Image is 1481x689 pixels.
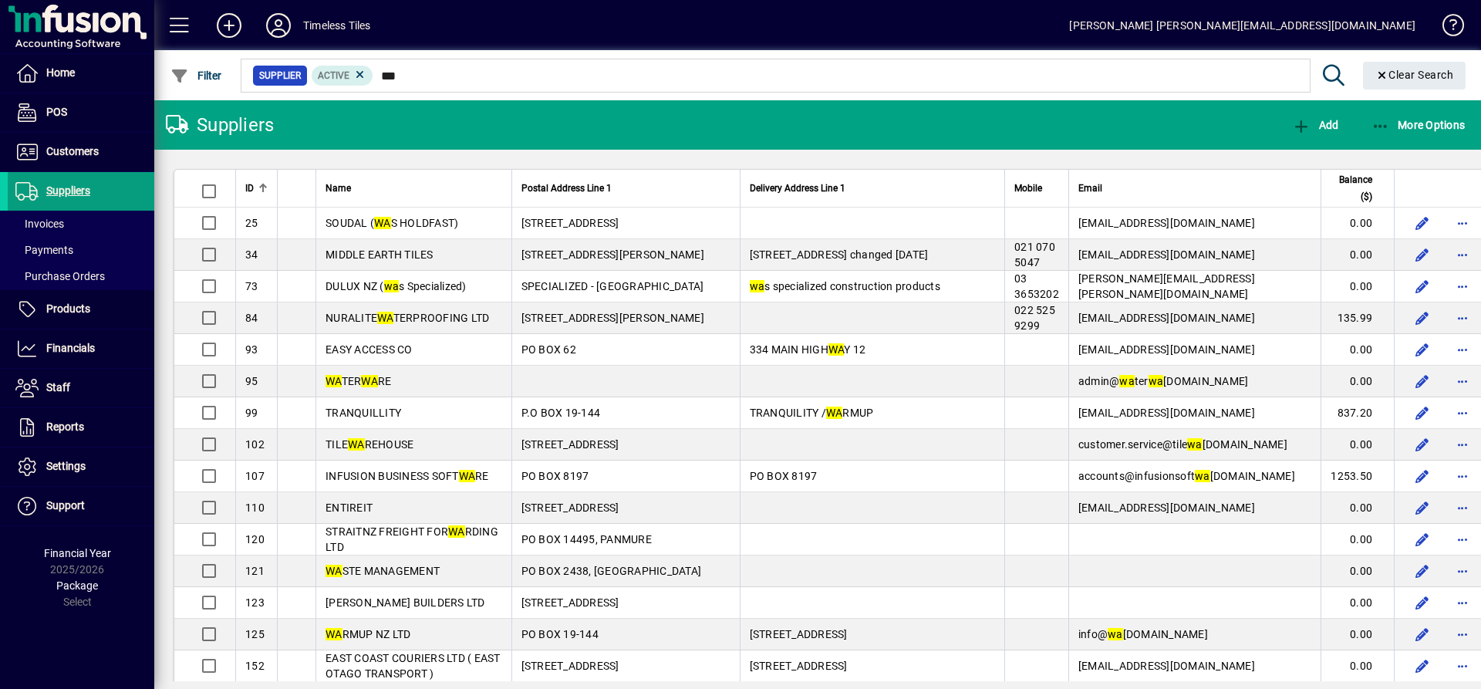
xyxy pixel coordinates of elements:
span: Support [46,499,85,512]
td: 0.00 [1321,650,1394,682]
td: 0.00 [1321,524,1394,556]
em: wa [1119,375,1135,387]
em: WA [348,438,365,451]
div: Balance ($) [1331,171,1386,205]
span: 102 [245,438,265,451]
span: TRANQUILLITY [326,407,401,419]
span: Financials [46,342,95,354]
span: Postal Address Line 1 [521,180,612,197]
span: [STREET_ADDRESS] [521,438,619,451]
span: [EMAIL_ADDRESS][DOMAIN_NAME] [1078,217,1255,229]
span: 022 525 9299 [1014,304,1055,332]
td: 0.00 [1321,492,1394,524]
button: More options [1450,432,1475,457]
span: EASY ACCESS CO [326,343,413,356]
span: [PERSON_NAME][EMAIL_ADDRESS][PERSON_NAME][DOMAIN_NAME] [1078,272,1255,300]
span: Payments [15,244,73,256]
button: More options [1450,369,1475,393]
span: Filter [170,69,222,82]
em: wa [384,280,400,292]
div: Mobile [1014,180,1059,197]
span: 110 [245,502,265,514]
span: Clear Search [1375,69,1454,81]
span: 95 [245,375,258,387]
span: SOUDAL ( S HOLDFAST) [326,217,458,229]
button: Edit [1410,590,1435,615]
td: 0.00 [1321,556,1394,587]
span: accounts@infusionsoft [DOMAIN_NAME] [1078,470,1295,482]
span: STE MANAGEMENT [326,565,440,577]
button: Edit [1410,464,1435,488]
a: Knowledge Base [1431,3,1462,53]
button: More options [1450,274,1475,299]
span: 93 [245,343,258,356]
a: Financials [8,329,154,368]
span: 34 [245,248,258,261]
td: 0.00 [1321,429,1394,461]
button: Edit [1410,622,1435,647]
span: Supplier [259,68,301,83]
span: Home [46,66,75,79]
button: Edit [1410,242,1435,267]
span: [EMAIL_ADDRESS][DOMAIN_NAME] [1078,502,1255,514]
button: More options [1450,527,1475,552]
span: PO BOX 14495, PANMURE [521,533,652,545]
span: 84 [245,312,258,324]
td: 135.99 [1321,302,1394,334]
span: MIDDLE EARTH TILES [326,248,434,261]
span: DULUX NZ ( s Specialized) [326,280,467,292]
span: TRANQUILITY / RMUP [750,407,874,419]
td: 837.20 [1321,397,1394,429]
span: Mobile [1014,180,1042,197]
span: TILE REHOUSE [326,438,413,451]
td: 0.00 [1321,334,1394,366]
mat-chip: Activation Status: Active [312,66,373,86]
td: 0.00 [1321,366,1394,397]
span: [STREET_ADDRESS] [521,596,619,609]
span: [STREET_ADDRESS][PERSON_NAME] [521,248,704,261]
span: [STREET_ADDRESS][PERSON_NAME] [521,312,704,324]
div: Timeless Tiles [303,13,370,38]
td: 1253.50 [1321,461,1394,492]
span: P.O BOX 19-144 [521,407,601,419]
td: 0.00 [1321,271,1394,302]
a: Payments [8,237,154,263]
button: More options [1450,559,1475,583]
em: WA [374,217,391,229]
span: Package [56,579,98,592]
em: WA [361,375,378,387]
span: RMUP NZ LTD [326,628,410,640]
td: 0.00 [1321,239,1394,271]
span: Purchase Orders [15,270,105,282]
span: More Options [1371,119,1466,131]
span: [STREET_ADDRESS] [521,502,619,514]
span: 03 3653202 [1014,272,1059,300]
span: EAST COAST COURIERS LTD ( EAST OTAGO TRANSPORT ) [326,652,501,680]
span: STRAITNZ FREIGHT FOR RDING LTD [326,525,498,553]
span: INFUSION BUSINESS SOFT RE [326,470,489,482]
a: Products [8,290,154,329]
span: 152 [245,660,265,672]
td: 0.00 [1321,619,1394,650]
span: NURALITE TERPROOFING LTD [326,312,489,324]
span: Name [326,180,351,197]
div: [PERSON_NAME] [PERSON_NAME][EMAIL_ADDRESS][DOMAIN_NAME] [1069,13,1415,38]
button: Edit [1410,211,1435,235]
span: customer.service@tile [DOMAIN_NAME] [1078,438,1287,451]
div: Suppliers [166,113,274,137]
a: Purchase Orders [8,263,154,289]
span: info@ [DOMAIN_NAME] [1078,628,1208,640]
span: 334 MAIN HIGH Y 12 [750,343,866,356]
span: ID [245,180,254,197]
span: [EMAIL_ADDRESS][DOMAIN_NAME] [1078,312,1255,324]
button: Filter [167,62,226,90]
span: ENTIREIT [326,502,373,514]
span: [EMAIL_ADDRESS][DOMAIN_NAME] [1078,343,1255,356]
span: PO BOX 2438, [GEOGRAPHIC_DATA] [521,565,702,577]
button: More options [1450,242,1475,267]
span: [EMAIL_ADDRESS][DOMAIN_NAME] [1078,248,1255,261]
button: More options [1450,400,1475,425]
span: [PERSON_NAME] BUILDERS LTD [326,596,485,609]
span: 73 [245,280,258,292]
span: Financial Year [44,547,111,559]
